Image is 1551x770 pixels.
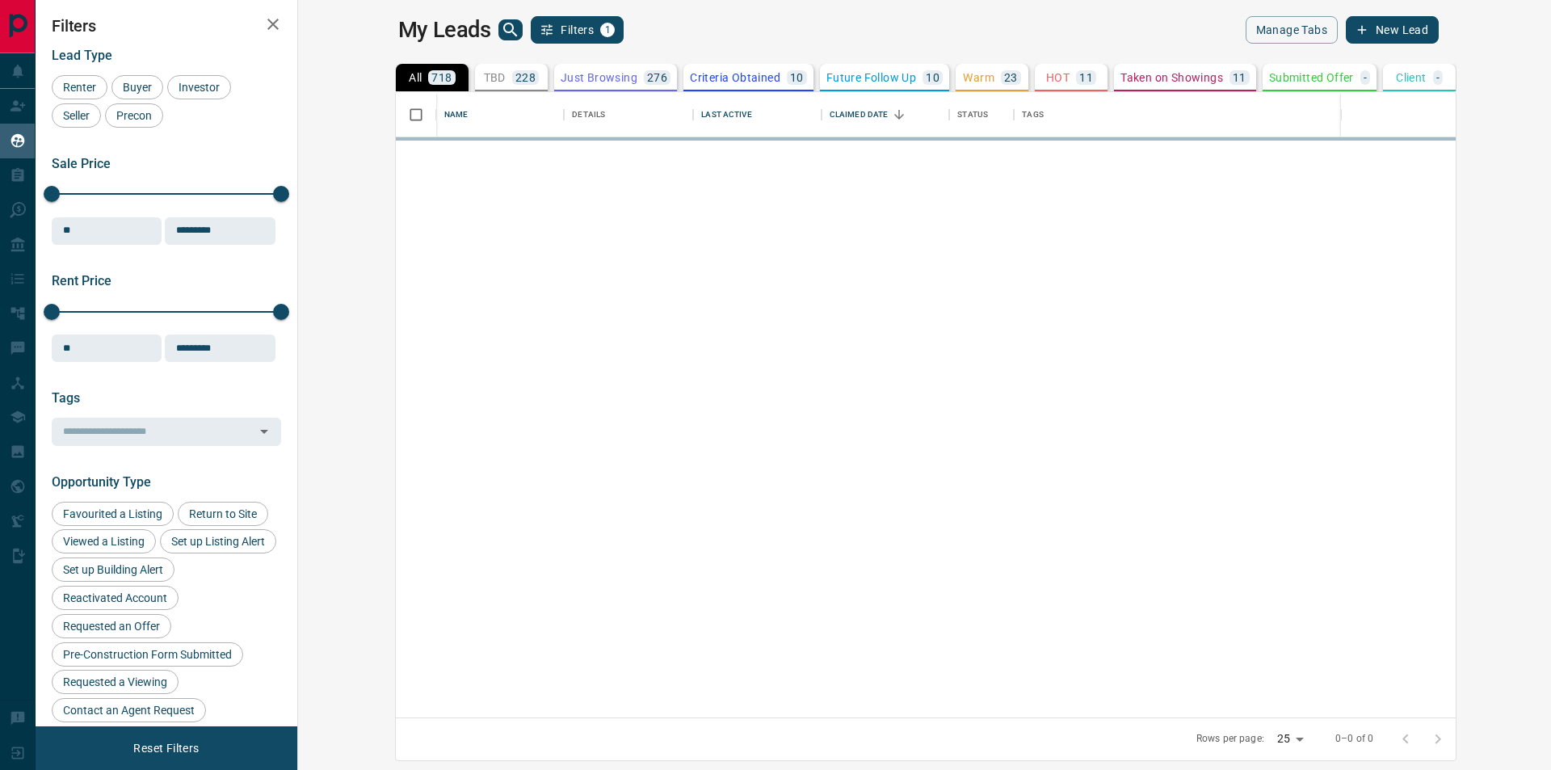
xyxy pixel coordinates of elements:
[693,92,821,137] div: Last Active
[1436,72,1440,83] p: -
[888,103,910,126] button: Sort
[57,81,102,94] span: Renter
[602,24,613,36] span: 1
[178,502,268,526] div: Return to Site
[1364,72,1367,83] p: -
[57,109,95,122] span: Seller
[498,19,523,40] button: search button
[1246,16,1338,44] button: Manage Tabs
[957,92,988,137] div: Status
[1196,732,1264,746] p: Rows per page:
[105,103,163,128] div: Precon
[52,529,156,553] div: Viewed a Listing
[822,92,949,137] div: Claimed Date
[253,420,275,443] button: Open
[1079,72,1093,83] p: 11
[515,72,536,83] p: 228
[111,75,163,99] div: Buyer
[484,72,506,83] p: TBD
[1396,72,1426,83] p: Client
[183,507,263,520] span: Return to Site
[1046,72,1070,83] p: HOT
[52,502,174,526] div: Favourited a Listing
[398,17,491,43] h1: My Leads
[572,92,605,137] div: Details
[52,156,111,171] span: Sale Price
[52,698,206,722] div: Contact an Agent Request
[963,72,994,83] p: Warm
[1335,732,1373,746] p: 0–0 of 0
[52,670,179,694] div: Requested a Viewing
[57,648,237,661] span: Pre-Construction Form Submitted
[173,81,225,94] span: Investor
[52,390,80,406] span: Tags
[117,81,158,94] span: Buyer
[166,535,271,548] span: Set up Listing Alert
[1014,92,1526,137] div: Tags
[564,92,693,137] div: Details
[57,507,168,520] span: Favourited a Listing
[111,109,158,122] span: Precon
[160,529,276,553] div: Set up Listing Alert
[57,704,200,717] span: Contact an Agent Request
[1271,727,1309,751] div: 25
[52,642,243,667] div: Pre-Construction Form Submitted
[1233,72,1246,83] p: 11
[52,558,174,582] div: Set up Building Alert
[57,675,173,688] span: Requested a Viewing
[1120,72,1223,83] p: Taken on Showings
[52,75,107,99] div: Renter
[647,72,667,83] p: 276
[52,474,151,490] span: Opportunity Type
[52,273,111,288] span: Rent Price
[431,72,452,83] p: 718
[1346,16,1439,44] button: New Lead
[57,535,150,548] span: Viewed a Listing
[830,92,889,137] div: Claimed Date
[52,586,179,610] div: Reactivated Account
[52,16,281,36] h2: Filters
[57,591,173,604] span: Reactivated Account
[1022,92,1044,137] div: Tags
[826,72,916,83] p: Future Follow Up
[949,92,1014,137] div: Status
[1004,72,1018,83] p: 23
[52,614,171,638] div: Requested an Offer
[57,620,166,633] span: Requested an Offer
[167,75,231,99] div: Investor
[57,563,169,576] span: Set up Building Alert
[1269,72,1354,83] p: Submitted Offer
[701,92,751,137] div: Last Active
[926,72,939,83] p: 10
[52,103,101,128] div: Seller
[123,734,209,762] button: Reset Filters
[444,92,469,137] div: Name
[409,72,422,83] p: All
[561,72,637,83] p: Just Browsing
[531,16,624,44] button: Filters1
[436,92,564,137] div: Name
[790,72,804,83] p: 10
[690,72,780,83] p: Criteria Obtained
[52,48,112,63] span: Lead Type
